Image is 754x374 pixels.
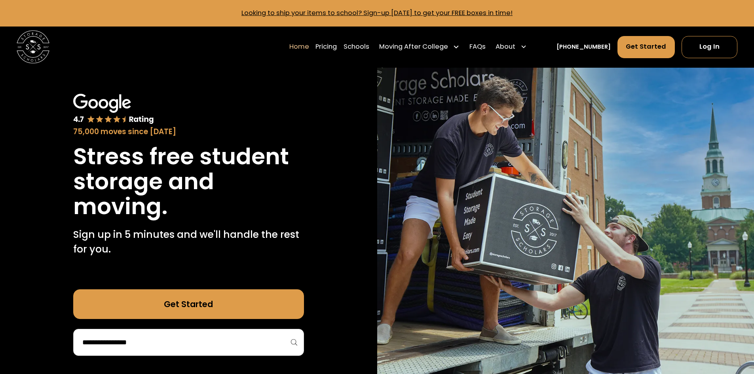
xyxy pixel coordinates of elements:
[682,36,737,58] a: Log In
[496,42,515,52] div: About
[376,35,463,58] div: Moving After College
[617,36,675,58] a: Get Started
[73,227,304,257] p: Sign up in 5 minutes and we'll handle the rest for you.
[73,289,304,319] a: Get Started
[469,35,486,58] a: FAQs
[344,35,369,58] a: Schools
[289,35,309,58] a: Home
[556,43,611,51] a: [PHONE_NUMBER]
[492,35,530,58] div: About
[379,42,448,52] div: Moving After College
[73,94,154,125] img: Google 4.7 star rating
[17,30,49,63] a: home
[17,30,49,63] img: Storage Scholars main logo
[315,35,337,58] a: Pricing
[241,8,513,17] a: Looking to ship your items to school? Sign-up [DATE] to get your FREE boxes in time!
[73,144,304,219] h1: Stress free student storage and moving.
[73,126,304,137] div: 75,000 moves since [DATE]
